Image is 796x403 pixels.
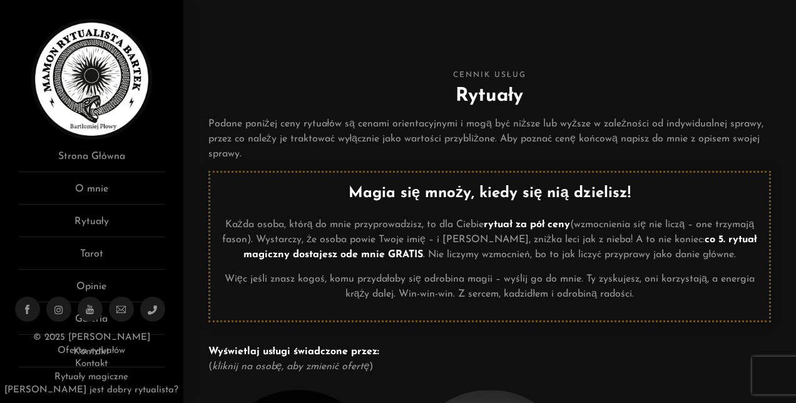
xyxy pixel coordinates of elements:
img: Rytualista Bartek [31,19,152,140]
span: Cennik usług [208,69,771,82]
a: Rytuały magiczne [54,372,128,382]
a: [PERSON_NAME] jest dobry rytualista? [4,385,178,395]
strong: rytuał za pół ceny [484,220,570,230]
p: Więc jeśli znasz kogoś, komu przydałaby się odrobina magii – wyślij go do mnie. Ty zyskujesz, oni... [220,272,760,302]
p: Podane poniżej ceny rytuałów są cenami orientacyjnymi i mogą być niższe lub wyższe w zależności o... [208,116,771,161]
a: Opinie [19,279,165,302]
p: Każda osoba, którą do mnie przyprowadzisz, to dla Ciebie (wzmocnienia się nie liczą – one trzymaj... [220,217,760,262]
a: O mnie [19,181,165,205]
a: Tarot [19,247,165,270]
p: ( ) [208,344,771,374]
a: Rytuały [19,214,165,237]
strong: Magia się mnoży, kiedy się nią dzielisz! [349,186,631,201]
em: kliknij na osobę, aby zmienić ofertę [212,362,370,372]
h2: Rytuały [208,82,771,110]
a: Oferta rytuałów [58,346,125,355]
a: Kontakt [75,359,108,369]
a: Strona Główna [19,149,165,172]
strong: Wyświetlaj usługi świadczone przez: [208,347,379,357]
